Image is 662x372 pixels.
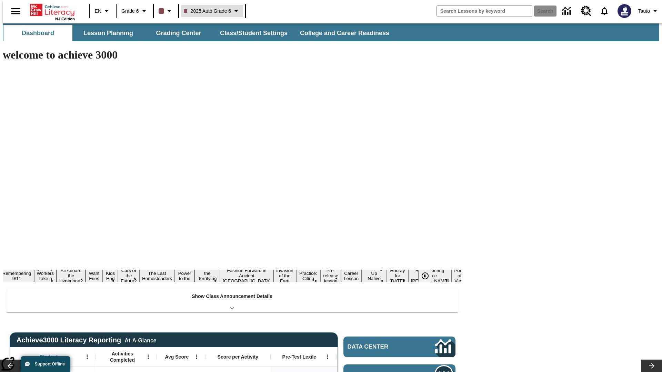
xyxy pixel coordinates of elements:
span: Student [40,354,58,360]
span: Data Center [348,343,412,350]
button: Language: EN, Select a language [92,5,114,17]
div: Home [30,2,75,21]
span: Grade 6 [121,8,139,15]
div: Show Class Announcement Details [6,289,458,312]
button: Slide 6 Dirty Jobs Kids Had To Do [103,259,118,292]
button: Profile/Settings [635,5,662,17]
p: Show Class Announcement Details [192,293,272,300]
button: Class: 2025 Auto Grade 6, Select your class [181,5,243,17]
span: Achieve3000 Literacy Reporting [17,336,157,344]
button: Grade: Grade 6, Select a grade [119,5,151,17]
button: Open Menu [191,352,202,362]
span: Tauto [638,8,650,15]
button: Select a new avatar [613,2,635,20]
button: Slide 19 Point of View [451,267,467,285]
button: Slide 3 Labor Day: Workers Take a Stand [34,265,57,287]
span: EN [95,8,101,15]
button: Slide 17 Hooray for Constitution Day! [387,267,408,285]
button: Grading Center [144,25,213,41]
button: Slide 8 The Last Homesteaders [139,270,175,282]
button: Open Menu [143,352,153,362]
a: Notifications [595,2,613,20]
a: Data Center [558,2,577,21]
button: Slide 10 Attack of the Terrifying Tomatoes [194,265,220,287]
span: Score per Activity [218,354,259,360]
div: Pause [418,270,439,282]
button: Slide 15 Career Lesson [341,270,361,282]
div: SubNavbar [3,25,395,41]
button: Slide 12 The Invasion of the Free CD [273,262,296,290]
button: Slide 7 Cars of the Future? [118,267,139,285]
div: At-A-Glance [124,336,156,344]
span: Pre-Test Lexile [282,354,317,360]
a: Resource Center, Will open in new tab [577,2,595,20]
button: Open Menu [322,352,333,362]
button: Lesson carousel, Next [641,360,662,372]
span: Support Offline [35,362,65,366]
span: Avg Score [165,354,189,360]
button: Lesson Planning [74,25,143,41]
button: Class/Student Settings [214,25,293,41]
button: Pause [418,270,432,282]
button: Open Menu [82,352,92,362]
span: Activities Completed [100,351,145,363]
a: Data Center [343,337,455,357]
span: NJ Edition [55,17,75,21]
button: Slide 16 Cooking Up Native Traditions [361,265,387,287]
h1: welcome to achieve 3000 [3,49,461,61]
button: Slide 14 Pre-release lesson [320,267,341,285]
div: SubNavbar [3,23,659,41]
button: Slide 4 All Aboard the Hyperloop? [57,267,86,285]
a: Home [30,3,75,17]
button: Slide 9 Solar Power to the People [175,265,195,287]
button: Class color is dark brown. Change class color [156,5,176,17]
span: 2025 Auto Grade 6 [184,8,231,15]
button: Dashboard [3,25,72,41]
button: College and Career Readiness [294,25,395,41]
button: Open side menu [6,1,26,21]
input: search field [437,6,532,17]
img: Avatar [618,4,631,18]
button: Slide 5 Do You Want Fries With That? [86,259,103,292]
button: Support Offline [21,356,70,372]
button: Slide 11 Fashion Forward in Ancient Rome [220,267,273,285]
button: Slide 13 Mixed Practice: Citing Evidence [296,265,321,287]
button: Slide 18 Remembering Justice O'Connor [408,267,452,285]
